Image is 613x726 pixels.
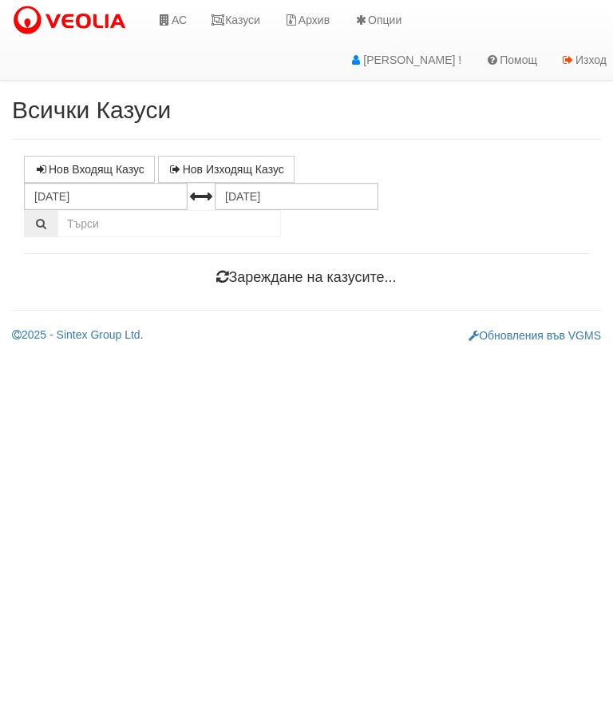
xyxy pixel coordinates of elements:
a: [PERSON_NAME] ! [337,40,473,80]
img: VeoliaLogo.png [12,4,133,38]
a: Обновления във VGMS [469,329,601,342]
a: 2025 - Sintex Group Ltd. [12,328,144,341]
input: Търсене по Идентификатор, Бл/Вх/Ап, Тип, Описание, Моб. Номер, Имейл, Файл, Коментар, [57,210,281,237]
a: Нов Изходящ Казус [158,156,295,183]
h2: Всички Казуси [12,97,601,123]
a: Нов Входящ Казус [24,156,155,183]
h4: Зареждане на казусите... [24,270,589,286]
a: Помощ [473,40,549,80]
